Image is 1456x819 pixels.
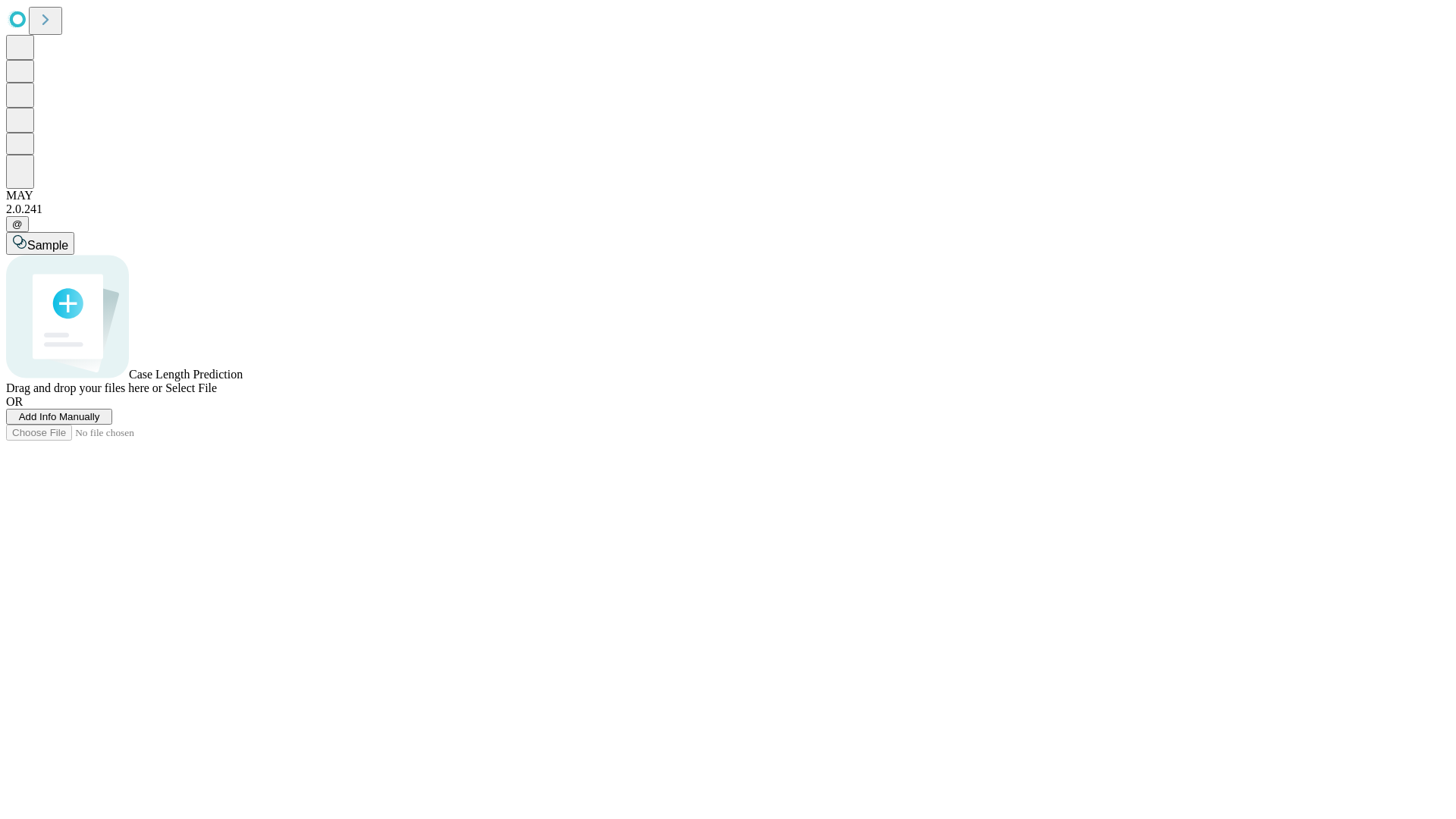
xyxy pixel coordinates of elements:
div: 2.0.241 [6,202,1450,216]
span: @ [12,218,23,230]
button: Add Info Manually [6,409,112,425]
span: Drag and drop your files here or [6,381,162,394]
span: Add Info Manually [19,411,100,422]
span: OR [6,395,23,408]
span: Sample [27,239,68,252]
span: Case Length Prediction [129,368,243,381]
div: MAY [6,189,1450,202]
button: @ [6,216,29,232]
span: Select File [165,381,217,394]
button: Sample [6,232,74,255]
